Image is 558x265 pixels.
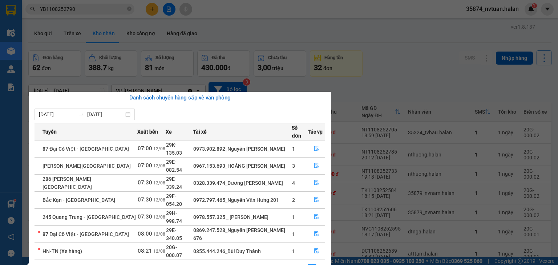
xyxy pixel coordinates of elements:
[193,179,291,187] div: 0328.339.474_Dương [PERSON_NAME]
[138,145,152,152] span: 07:00
[166,210,182,224] span: 29H-998.74
[314,231,319,237] span: file-done
[166,159,182,173] span: 29E-082.54
[308,177,325,189] button: file-done
[314,163,319,169] span: file-done
[314,214,319,220] span: file-done
[137,128,158,136] span: Xuất bến
[308,128,323,136] span: Tác vụ
[314,146,319,152] span: file-done
[43,248,82,254] span: HN-TN (Xe hàng)
[308,160,325,172] button: file-done
[292,124,307,140] span: Số đơn
[35,94,325,102] div: Danh sách chuyến hàng sắp về văn phòng
[308,228,325,240] button: file-done
[153,215,165,220] span: 12/08
[292,197,295,203] span: 2
[138,213,152,220] span: 07:30
[308,194,325,206] button: file-done
[153,232,165,237] span: 12/08
[39,110,76,118] input: Từ ngày
[43,197,115,203] span: Bắc Kạn - [GEOGRAPHIC_DATA]
[153,180,165,185] span: 12/08
[193,196,291,204] div: 0972.797.465_Nguyễn Văn Hưng 201
[153,249,165,254] span: 12/08
[138,248,152,254] span: 08:21
[193,247,291,255] div: 0355.444.246_Bùi Duy Thành
[43,163,131,169] span: [PERSON_NAME][GEOGRAPHIC_DATA]
[87,110,124,118] input: Đến ngày
[153,197,165,203] span: 12/08
[193,145,291,153] div: 0973.902.892_Nguyễn [PERSON_NAME]
[314,180,319,186] span: file-done
[292,214,295,220] span: 1
[292,163,295,169] span: 3
[166,193,182,207] span: 29F-054.20
[43,214,136,220] span: 245 Quang Trung - [GEOGRAPHIC_DATA]
[138,196,152,203] span: 07:30
[43,231,129,237] span: 87 Đại Cồ Việt - [GEOGRAPHIC_DATA]
[166,244,182,258] span: 20G-000.07
[43,146,129,152] span: 87 Đại Cồ Việt - [GEOGRAPHIC_DATA]
[138,162,152,169] span: 07:00
[138,231,152,237] span: 08:00
[308,245,325,257] button: file-done
[193,162,291,170] div: 0967.153.693_HOÀNG [PERSON_NAME]
[193,213,291,221] div: 0978.557.325 _ [PERSON_NAME]
[292,248,295,254] span: 1
[292,180,295,186] span: 4
[166,176,182,190] span: 29E-339.24
[153,146,165,151] span: 12/08
[314,248,319,254] span: file-done
[166,227,182,241] span: 29E-340.05
[193,128,207,136] span: Tài xế
[193,226,291,242] div: 0869.247.528_Nguyễn [PERSON_NAME] 676
[314,197,319,203] span: file-done
[292,146,295,152] span: 1
[166,128,172,136] span: Xe
[78,111,84,117] span: to
[153,163,165,168] span: 12/08
[166,142,182,156] span: 29K-135.03
[43,176,92,190] span: 286 [PERSON_NAME][GEOGRAPHIC_DATA]
[308,211,325,223] button: file-done
[308,143,325,155] button: file-done
[78,111,84,117] span: swap-right
[43,128,57,136] span: Tuyến
[292,231,295,237] span: 1
[138,179,152,186] span: 07:30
